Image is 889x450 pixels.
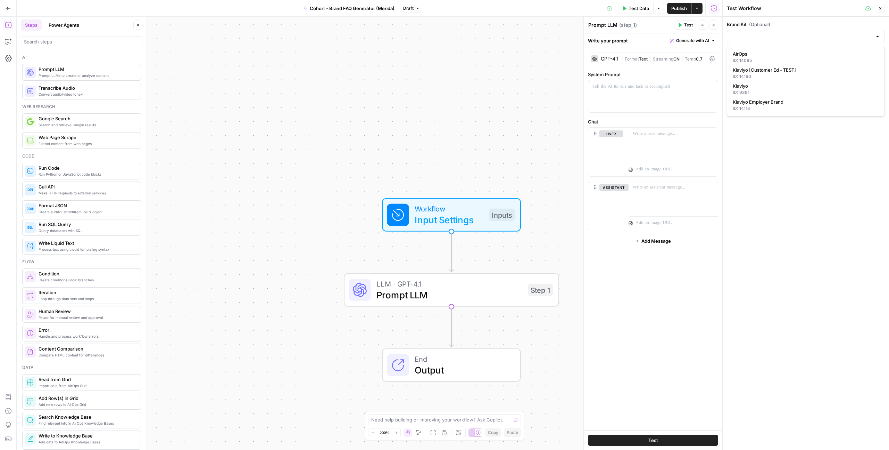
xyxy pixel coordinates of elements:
input: Search steps [24,38,139,45]
span: Add new rows to AirOps Grid [39,402,135,407]
button: Test [675,21,696,30]
span: Cohort - Brand FAQ Generator (Merida) [310,5,394,12]
label: Chat [588,118,718,125]
div: Web research [22,104,141,110]
button: Paste [504,428,521,437]
span: | [621,55,625,62]
div: Inputs [489,209,515,221]
span: Prompt LLM [39,66,135,73]
span: Error [39,327,135,334]
span: Test [648,437,658,444]
span: Call API [39,183,135,190]
span: Read from Grid [39,376,135,383]
div: Write your prompt [584,33,722,48]
div: Code [22,153,141,159]
button: Cohort - Brand FAQ Generator (Merida) [299,3,399,14]
span: Output [415,363,509,377]
button: Test [588,435,718,446]
span: Create conditional logic branches [39,277,135,283]
div: ID: 14113 [733,105,879,112]
span: Loop through data sets and steps [39,296,135,302]
label: Brand Kit [727,21,885,28]
span: Import data from AirOps Grid [39,383,135,388]
span: Transcribe Audio [39,85,135,91]
span: Process text using Liquid templating syntax [39,247,135,252]
g: Edge from step_1 to end [449,307,454,347]
button: Publish [667,3,691,14]
span: Generate with AI [676,38,709,44]
span: Compare HTML content for differences [39,352,135,358]
span: Run Python or JavaScript code blocks [39,171,135,177]
span: Text [639,56,648,62]
button: Steps [21,19,42,31]
span: Extract content from web pages [39,141,135,146]
span: Human Review [39,308,135,315]
div: GPT-4.1 [601,56,618,61]
span: Paste [507,429,518,436]
span: Add Row(s) in Grid [39,395,135,402]
span: Create a valid, structured JSON object [39,209,135,215]
span: | [648,55,653,62]
img: vrinnnclop0vshvmafd7ip1g7ohf [27,348,34,355]
span: Publish [671,5,687,12]
span: Klaviyo [Customer Ed - TEST] [733,66,876,73]
span: Convert audio/video to text [39,91,135,97]
span: | [680,55,685,62]
span: Test Data [629,5,649,12]
div: ID: 14160 [733,73,879,80]
span: Copy [488,429,498,436]
span: Test [684,22,693,28]
span: Find relevant info in AirOps Knowledge Bases [39,420,135,426]
div: LLM · GPT-4.1Prompt LLMStep 1 [344,273,559,307]
span: LLM · GPT-4.1 [376,278,522,289]
span: Format [625,56,639,62]
span: Content Comparison [39,345,135,352]
span: AirOps [733,50,876,57]
span: Temp [685,56,696,62]
div: Data [22,364,141,371]
span: ( step_1 ) [619,22,637,29]
span: Input Settings [415,213,483,227]
span: ON [673,56,680,62]
span: Web Page Scrape [39,134,135,141]
div: ID: 9381 [733,89,879,96]
button: assistant [599,184,629,191]
span: Run Code [39,164,135,171]
span: Streaming [653,56,673,62]
div: EndOutput [344,348,559,382]
span: Prompt LLM [376,288,522,302]
span: Search Knowledge Base [39,413,135,420]
button: Generate with AI [667,36,718,45]
span: Search and retrieve Google results [39,122,135,128]
g: Edge from start to step_1 [449,232,454,272]
button: Power Agents [44,19,83,31]
button: Draft [400,4,423,13]
span: Query databases with SQL [39,228,135,233]
span: Klaviyo Employer Brand [733,98,876,105]
span: Write Liquid Text [39,240,135,247]
label: System Prompt [588,71,718,78]
button: Copy [485,428,501,437]
button: user [599,130,623,137]
span: Handle and process workflow errors [39,334,135,339]
div: assistant [588,181,623,230]
span: (Optional) [749,21,770,28]
span: 0.7 [696,56,703,62]
button: Test Data [618,3,653,14]
span: Google Search [39,115,135,122]
span: Add data to AirOps Knowledge Bases [39,439,135,445]
span: Write to Knowledge Base [39,432,135,439]
div: user [588,128,623,176]
div: ID: 14085 [733,57,879,64]
span: 200% [380,430,389,435]
span: Add Message [641,238,671,244]
span: Pause for manual review and approval [39,315,135,320]
button: Add Message [588,236,718,246]
span: Condition [39,270,135,277]
textarea: Prompt LLM [588,22,617,29]
span: Format JSON [39,202,135,209]
span: Prompt LLMs to create or analyze content [39,73,135,78]
span: Iteration [39,289,135,296]
span: Draft [403,5,414,11]
span: End [415,353,509,364]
